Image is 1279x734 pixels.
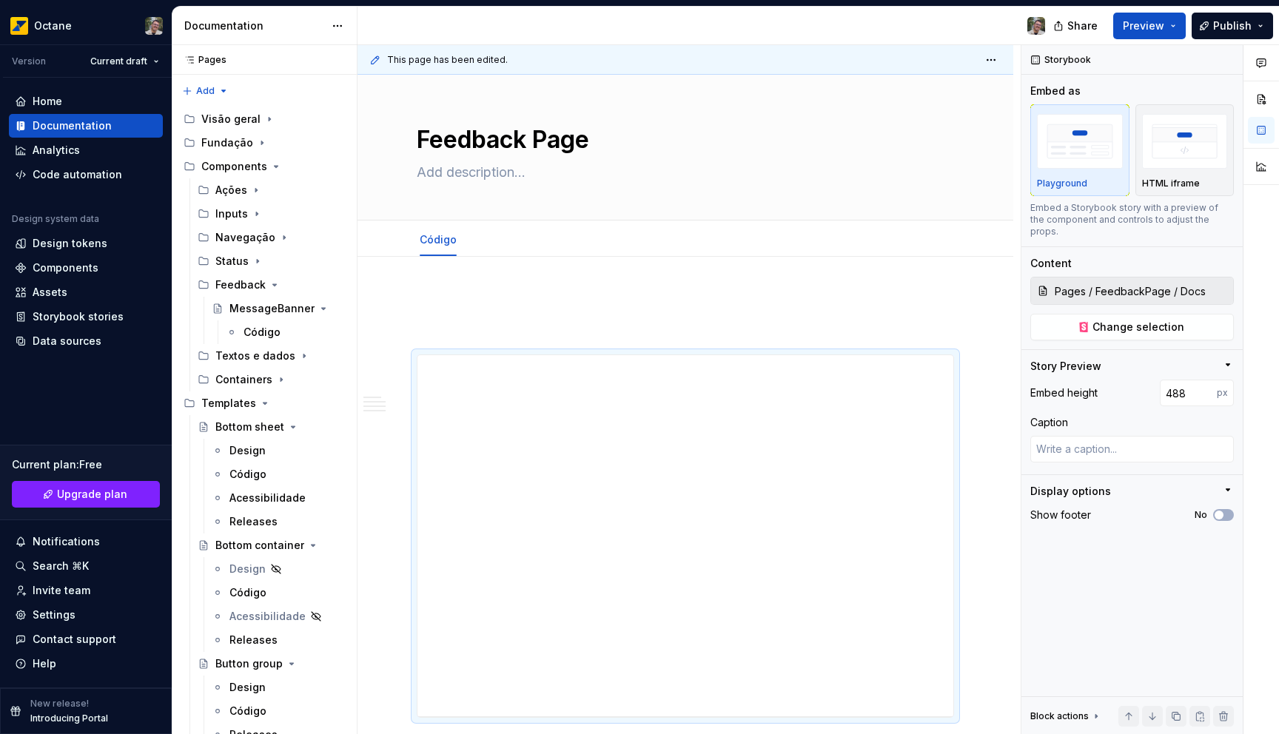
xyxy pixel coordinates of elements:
[201,135,253,150] div: Fundação
[1123,18,1164,33] span: Preview
[1030,104,1129,196] button: placeholderPlayground
[9,138,163,162] a: Analytics
[229,633,278,647] div: Releases
[1037,178,1087,189] p: Playground
[206,676,351,699] a: Design
[1030,314,1234,340] button: Change selection
[206,462,351,486] a: Código
[206,297,351,320] a: MessageBanner
[244,325,281,340] div: Código
[206,581,351,605] a: Código
[33,118,112,133] div: Documentation
[1046,13,1107,39] button: Share
[33,94,62,109] div: Home
[33,607,75,622] div: Settings
[9,329,163,353] a: Data sources
[1030,84,1081,98] div: Embed as
[3,10,169,41] button: OctaneTiago
[206,628,351,652] a: Releases
[9,627,163,651] button: Contact support
[196,85,215,97] span: Add
[215,277,266,292] div: Feedback
[1217,387,1228,399] p: px
[192,652,351,676] a: Button group
[9,163,163,186] a: Code automation
[84,51,166,72] button: Current draft
[33,236,107,251] div: Design tokens
[1037,114,1123,168] img: placeholder
[1192,13,1273,39] button: Publish
[9,90,163,113] a: Home
[229,301,315,316] div: MessageBanner
[34,18,72,33] div: Octane
[206,439,351,462] a: Design
[1030,202,1234,238] div: Embed a Storybook story with a preview of the component and controls to adjust the props.
[9,232,163,255] a: Design tokens
[192,415,351,439] a: Bottom sheet
[30,713,108,724] p: Introducing Portal
[215,254,249,269] div: Status
[90,55,147,67] span: Current draft
[178,155,351,178] div: Components
[178,107,351,131] div: Visão geral
[229,443,266,458] div: Design
[33,534,100,549] div: Notifications
[229,585,266,600] div: Código
[1030,710,1089,722] div: Block actions
[33,309,124,324] div: Storybook stories
[220,320,351,344] a: Código
[215,206,248,221] div: Inputs
[1135,104,1235,196] button: placeholderHTML iframe
[1067,18,1098,33] span: Share
[33,285,67,300] div: Assets
[192,533,351,557] a: Bottom container
[206,605,351,628] a: Acessibilidade
[229,562,266,576] div: Design
[10,17,28,35] img: e8093afa-4b23-4413-bf51-00cde92dbd3f.png
[229,704,266,718] div: Código
[201,159,267,174] div: Components
[12,481,160,508] a: Upgrade plan
[206,699,351,723] a: Código
[33,632,116,647] div: Contact support
[215,656,283,671] div: Button group
[414,122,951,158] textarea: Feedback Page
[33,260,98,275] div: Components
[414,223,463,255] div: Código
[178,81,233,101] button: Add
[192,178,351,202] div: Ações
[9,579,163,602] a: Invite team
[215,349,295,363] div: Textos e dados
[178,54,226,66] div: Pages
[9,603,163,627] a: Settings
[229,467,266,482] div: Código
[229,680,266,695] div: Design
[201,396,256,411] div: Templates
[1092,320,1184,334] span: Change selection
[206,510,351,533] a: Releases
[9,256,163,280] a: Components
[1027,17,1045,35] img: Tiago
[9,305,163,329] a: Storybook stories
[215,183,247,198] div: Ações
[9,530,163,553] button: Notifications
[1113,13,1186,39] button: Preview
[178,131,351,155] div: Fundação
[1030,359,1101,374] div: Story Preview
[33,559,89,573] div: Search ⌘K
[215,230,275,245] div: Navegação
[1030,385,1098,400] div: Embed height
[1030,359,1234,374] button: Story Preview
[229,514,278,529] div: Releases
[1030,484,1111,499] div: Display options
[9,280,163,304] a: Assets
[1030,256,1072,271] div: Content
[9,554,163,578] button: Search ⌘K
[145,17,163,35] img: Tiago
[33,167,122,182] div: Code automation
[192,344,351,368] div: Textos e dados
[1030,415,1068,430] div: Caption
[215,420,284,434] div: Bottom sheet
[387,54,508,66] span: This page has been edited.
[178,391,351,415] div: Templates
